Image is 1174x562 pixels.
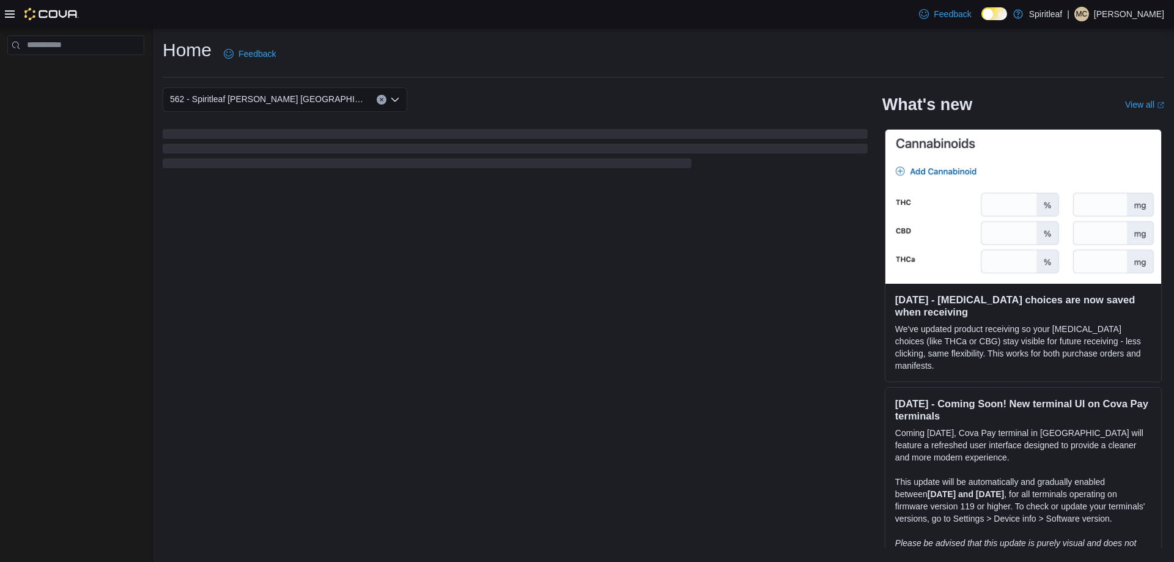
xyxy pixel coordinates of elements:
a: View allExternal link [1125,100,1164,109]
h3: [DATE] - Coming Soon! New terminal UI on Cova Pay terminals [895,397,1151,422]
div: Maia C [1074,7,1089,21]
svg: External link [1157,102,1164,109]
img: Cova [24,8,79,20]
a: Feedback [219,42,281,66]
p: [PERSON_NAME] [1094,7,1164,21]
a: Feedback [914,2,976,26]
span: Feedback [934,8,971,20]
p: We've updated product receiving so your [MEDICAL_DATA] choices (like THCa or CBG) stay visible fo... [895,323,1151,372]
p: | [1067,7,1069,21]
span: Loading [163,131,868,171]
h3: [DATE] - [MEDICAL_DATA] choices are now saved when receiving [895,294,1151,318]
strong: [DATE] and [DATE] [928,489,1004,499]
nav: Complex example [7,57,144,87]
span: MC [1076,7,1088,21]
em: Please be advised that this update is purely visual and does not impact payment functionality. [895,538,1137,560]
p: Spiritleaf [1029,7,1062,21]
input: Dark Mode [981,7,1007,20]
span: Feedback [238,48,276,60]
span: 562 - Spiritleaf [PERSON_NAME] [GEOGRAPHIC_DATA] (Waterdown) [170,92,364,106]
h2: What's new [882,95,972,114]
p: Coming [DATE], Cova Pay terminal in [GEOGRAPHIC_DATA] will feature a refreshed user interface des... [895,427,1151,464]
button: Clear input [377,95,386,105]
h1: Home [163,38,212,62]
p: This update will be automatically and gradually enabled between , for all terminals operating on ... [895,476,1151,525]
span: Dark Mode [981,20,982,21]
button: Open list of options [390,95,400,105]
